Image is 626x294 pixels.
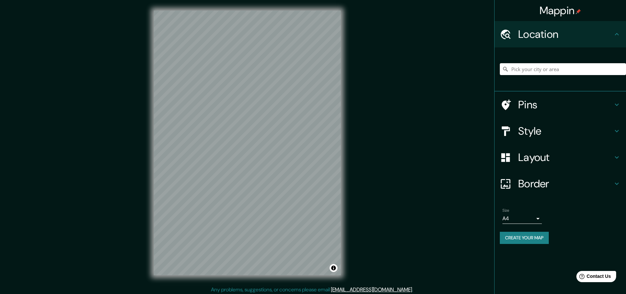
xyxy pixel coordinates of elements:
iframe: Help widget launcher [568,268,619,287]
canvas: Map [154,11,341,275]
a: [EMAIL_ADDRESS][DOMAIN_NAME] [331,286,412,293]
button: Toggle attribution [330,264,337,272]
div: A4 [502,213,542,224]
h4: Style [518,124,613,138]
h4: Border [518,177,613,190]
div: Pins [495,92,626,118]
button: Create your map [500,232,549,244]
input: Pick your city or area [500,63,626,75]
div: . [414,286,415,294]
p: Any problems, suggestions, or concerns please email . [211,286,413,294]
div: Border [495,171,626,197]
h4: Layout [518,151,613,164]
div: Style [495,118,626,144]
h4: Pins [518,98,613,111]
div: . [413,286,414,294]
h4: Location [518,28,613,41]
h4: Mappin [540,4,581,17]
img: pin-icon.png [576,9,581,14]
label: Size [502,208,509,213]
div: Location [495,21,626,47]
div: Layout [495,144,626,171]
